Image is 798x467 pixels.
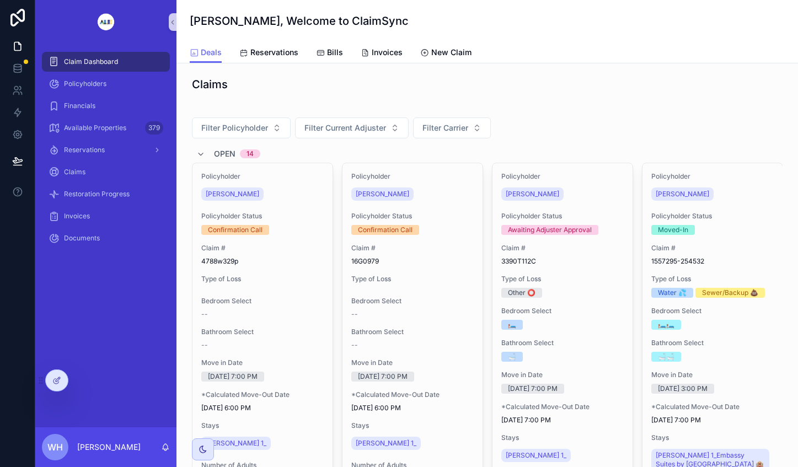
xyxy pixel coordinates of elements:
[201,172,324,181] span: Policyholder
[651,187,714,201] a: [PERSON_NAME]
[651,339,774,347] span: Bathroom Select
[201,187,264,201] a: [PERSON_NAME]
[508,288,535,298] div: Other ⭕
[420,42,472,65] a: New Claim
[64,124,126,132] span: Available Properties
[501,433,624,442] span: Stays
[501,449,571,462] a: [PERSON_NAME] 1_
[64,146,105,154] span: Reservations
[208,225,263,235] div: Confirmation Call
[501,275,624,283] span: Type of Loss
[64,57,118,66] span: Claim Dashboard
[501,187,564,201] a: [PERSON_NAME]
[651,212,774,221] span: Policyholder Status
[656,190,709,198] span: [PERSON_NAME]
[77,442,141,453] p: [PERSON_NAME]
[651,257,774,266] span: 1557295-254532
[35,44,176,262] div: scrollable content
[351,390,474,399] span: *Calculated Move-Out Date
[658,320,674,330] div: 🛏️🛏️
[316,42,343,65] a: Bills
[192,77,228,92] h1: Claims
[201,390,324,399] span: *Calculated Move-Out Date
[201,244,324,253] span: Claim #
[64,79,106,88] span: Policyholders
[201,297,324,305] span: Bedroom Select
[201,358,324,367] span: Move in Date
[356,190,409,198] span: [PERSON_NAME]
[361,42,403,65] a: Invoices
[201,310,208,319] span: --
[64,212,90,221] span: Invoices
[651,172,774,181] span: Policyholder
[351,310,358,319] span: --
[658,288,687,298] div: Water 💦
[358,225,413,235] div: Confirmation Call
[358,372,408,382] div: [DATE] 7:00 PM
[295,117,409,138] button: Select Button
[651,275,774,283] span: Type of Loss
[42,184,170,204] a: Restoration Progress
[351,212,474,221] span: Policyholder Status
[501,257,624,266] span: 3390T112C
[501,416,624,425] span: [DATE] 7:00 PM
[42,52,170,72] a: Claim Dashboard
[351,172,474,181] span: Policyholder
[431,47,472,58] span: New Claim
[501,172,624,181] span: Policyholder
[42,228,170,248] a: Documents
[42,162,170,182] a: Claims
[351,328,474,336] span: Bathroom Select
[351,404,474,412] span: [DATE] 6:00 PM
[351,257,474,266] span: 16G0979
[501,307,624,315] span: Bedroom Select
[201,212,324,221] span: Policyholder Status
[651,402,774,411] span: *Calculated Move-Out Date
[356,439,416,448] span: [PERSON_NAME] 1_
[214,148,235,159] span: Open
[658,384,708,394] div: [DATE] 3:00 PM
[206,439,266,448] span: [PERSON_NAME] 1_
[42,74,170,94] a: Policyholders
[89,13,123,31] img: App logo
[422,122,468,133] span: Filter Carrier
[201,404,324,412] span: [DATE] 6:00 PM
[508,384,558,394] div: [DATE] 7:00 PM
[64,101,95,110] span: Financials
[201,341,208,350] span: --
[351,275,474,283] span: Type of Loss
[508,225,592,235] div: Awaiting Adjuster Approval
[501,212,624,221] span: Policyholder Status
[501,244,624,253] span: Claim #
[47,441,63,454] span: WH
[651,433,774,442] span: Stays
[351,297,474,305] span: Bedroom Select
[250,47,298,58] span: Reservations
[201,122,268,133] span: Filter Policyholder
[208,372,258,382] div: [DATE] 7:00 PM
[651,307,774,315] span: Bedroom Select
[42,206,170,226] a: Invoices
[192,117,291,138] button: Select Button
[201,275,324,283] span: Type of Loss
[501,402,624,411] span: *Calculated Move-Out Date
[501,339,624,347] span: Bathroom Select
[190,13,409,29] h1: [PERSON_NAME], Welcome to ClaimSync
[658,225,688,235] div: Moved-In
[351,341,358,350] span: --
[190,42,222,63] a: Deals
[413,117,491,138] button: Select Button
[201,257,324,266] span: 4788w329p
[658,352,674,362] div: 🛁🛁
[651,244,774,253] span: Claim #
[506,451,566,460] span: [PERSON_NAME] 1_
[651,371,774,379] span: Move in Date
[201,47,222,58] span: Deals
[351,437,421,450] a: [PERSON_NAME] 1_
[506,190,559,198] span: [PERSON_NAME]
[508,320,516,330] div: 🛏️
[201,421,324,430] span: Stays
[64,168,85,176] span: Claims
[351,421,474,430] span: Stays
[372,47,403,58] span: Invoices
